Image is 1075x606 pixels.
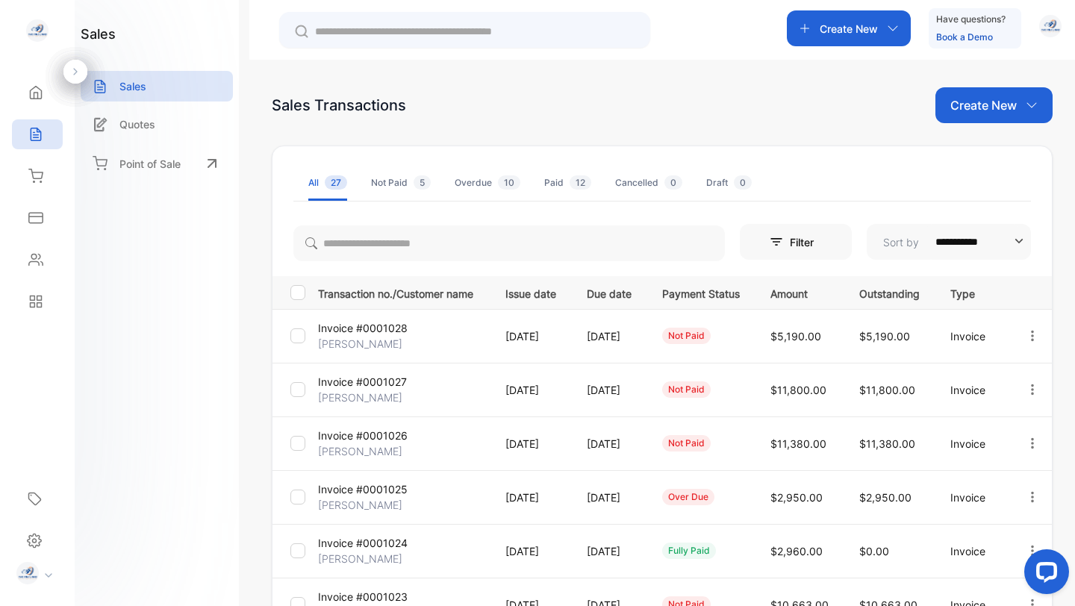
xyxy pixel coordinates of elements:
[615,176,682,190] div: Cancelled
[950,382,994,398] p: Invoice
[662,489,714,505] div: over due
[770,491,823,504] span: $2,950.00
[859,384,915,396] span: $11,800.00
[318,428,408,443] p: Invoice #0001026
[587,328,632,344] p: [DATE]
[950,543,994,559] p: Invoice
[770,437,826,450] span: $11,380.00
[1012,543,1075,606] iframe: LiveChat chat widget
[662,381,711,398] div: not paid
[505,436,556,452] p: [DATE]
[936,31,993,43] a: Book a Demo
[950,490,994,505] p: Invoice
[859,283,920,302] p: Outstanding
[308,176,347,190] div: All
[859,437,915,450] span: $11,380.00
[498,175,520,190] span: 10
[867,224,1031,260] button: Sort by
[505,283,556,302] p: Issue date
[318,336,402,352] p: [PERSON_NAME]
[318,374,407,390] p: Invoice #0001027
[371,176,431,190] div: Not Paid
[587,283,632,302] p: Due date
[770,545,823,557] span: $2,960.00
[505,543,556,559] p: [DATE]
[81,109,233,140] a: Quotes
[570,175,591,190] span: 12
[318,589,408,605] p: Invoice #0001023
[706,176,752,190] div: Draft
[81,71,233,101] a: Sales
[820,21,878,37] p: Create New
[318,481,408,497] p: Invoice #0001025
[119,78,146,94] p: Sales
[1039,15,1062,37] img: avatar
[318,497,402,513] p: [PERSON_NAME]
[318,551,402,566] p: [PERSON_NAME]
[587,382,632,398] p: [DATE]
[414,175,431,190] span: 5
[770,330,821,343] span: $5,190.00
[587,543,632,559] p: [DATE]
[859,545,889,557] span: $0.00
[26,19,49,42] img: logo
[119,116,155,132] p: Quotes
[455,176,520,190] div: Overdue
[81,147,233,180] a: Point of Sale
[950,436,994,452] p: Invoice
[1039,10,1062,46] button: avatar
[664,175,682,190] span: 0
[662,435,711,452] div: not paid
[325,175,347,190] span: 27
[272,94,406,116] div: Sales Transactions
[505,490,556,505] p: [DATE]
[770,283,829,302] p: Amount
[318,320,408,336] p: Invoice #0001028
[318,443,402,459] p: [PERSON_NAME]
[770,384,826,396] span: $11,800.00
[587,490,632,505] p: [DATE]
[587,436,632,452] p: [DATE]
[662,328,711,344] div: not paid
[883,234,919,250] p: Sort by
[318,390,402,405] p: [PERSON_NAME]
[505,328,556,344] p: [DATE]
[662,283,740,302] p: Payment Status
[662,543,716,559] div: fully paid
[81,24,116,44] h1: sales
[859,330,910,343] span: $5,190.00
[950,283,994,302] p: Type
[318,283,487,302] p: Transaction no./Customer name
[950,96,1017,114] p: Create New
[935,87,1053,123] button: Create New
[787,10,911,46] button: Create New
[859,491,912,504] span: $2,950.00
[734,175,752,190] span: 0
[950,328,994,344] p: Invoice
[544,176,591,190] div: Paid
[16,562,39,584] img: profile
[936,12,1006,27] p: Have questions?
[119,156,181,172] p: Point of Sale
[318,535,408,551] p: Invoice #0001024
[505,382,556,398] p: [DATE]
